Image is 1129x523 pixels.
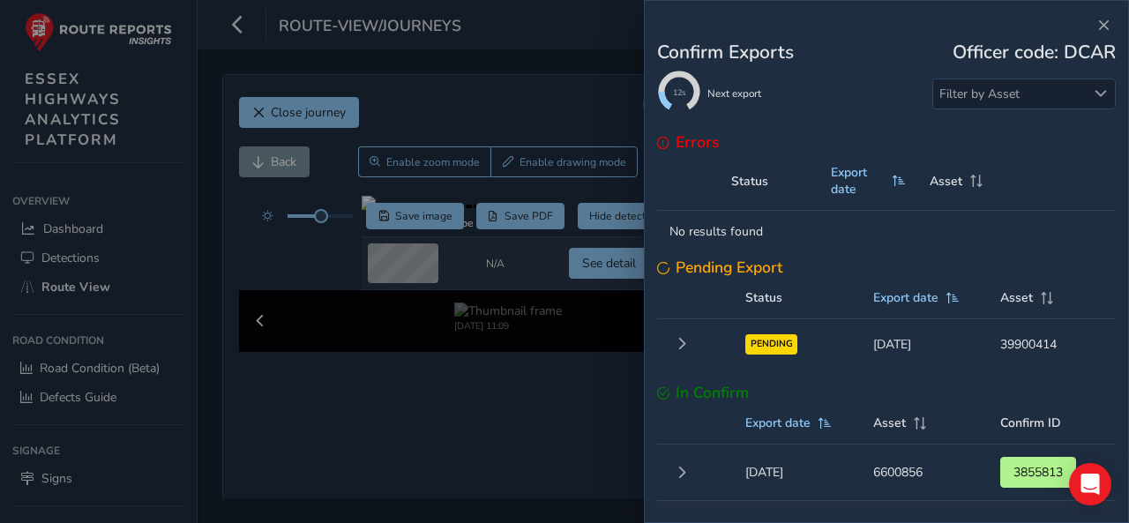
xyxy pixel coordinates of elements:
h4: Officer code: DCAR [953,41,1116,64]
text: 12s [673,86,685,97]
span: Export date [873,289,938,306]
span: Status [731,173,768,190]
button: Close [1091,13,1116,38]
td: 39900414 [988,319,1116,370]
h4: Confirm Exports [657,41,794,64]
span: PENDING [751,337,793,351]
p: [DATE] [873,335,911,354]
h5: In Confirm [676,384,749,402]
button: Expand 014c42f3-1aa4-4fd0-9d1e-4d39fbcf7f76 [669,332,694,356]
h5: Pending Export [676,258,782,277]
span: Confirm ID [1000,415,1061,431]
span: Asset [930,173,962,190]
small: Next export [707,86,761,101]
span: Asset [1000,289,1033,306]
div: Open Intercom Messenger [1069,463,1111,505]
td: No results found [657,211,1116,253]
p: [DATE] [745,463,783,482]
div: Filter by Asset [933,79,1086,108]
button: Expand d5cd6f9b-c2ae-489a-a12c-c1d866326671 [669,460,694,485]
button: 3855813 [1000,457,1076,488]
td: 6600856 [861,445,989,501]
span: Status [745,289,782,306]
h5: Errors [676,133,719,152]
span: Asset [873,415,906,431]
span: Export date [831,164,886,198]
span: 3855813 [1013,464,1063,481]
span: Export date [745,415,811,431]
